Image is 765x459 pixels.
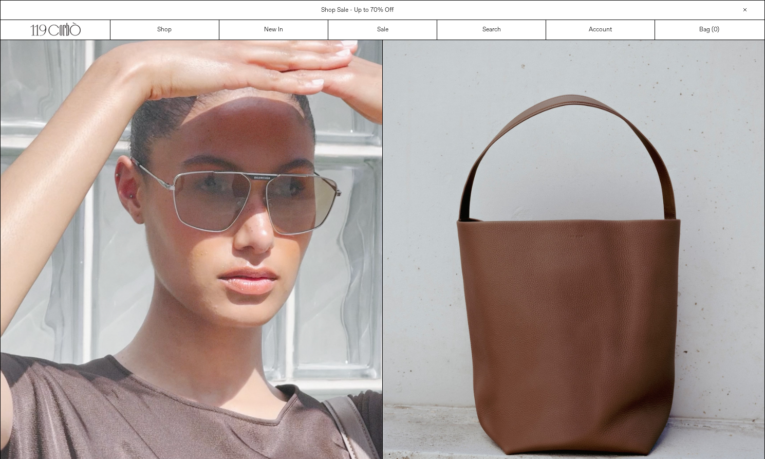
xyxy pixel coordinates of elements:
[655,20,764,40] a: Bag ()
[321,6,394,14] a: Shop Sale - Up to 70% Off
[714,25,719,34] span: )
[328,20,437,40] a: Sale
[546,20,655,40] a: Account
[437,20,546,40] a: Search
[714,26,717,34] span: 0
[219,20,328,40] a: New In
[110,20,219,40] a: Shop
